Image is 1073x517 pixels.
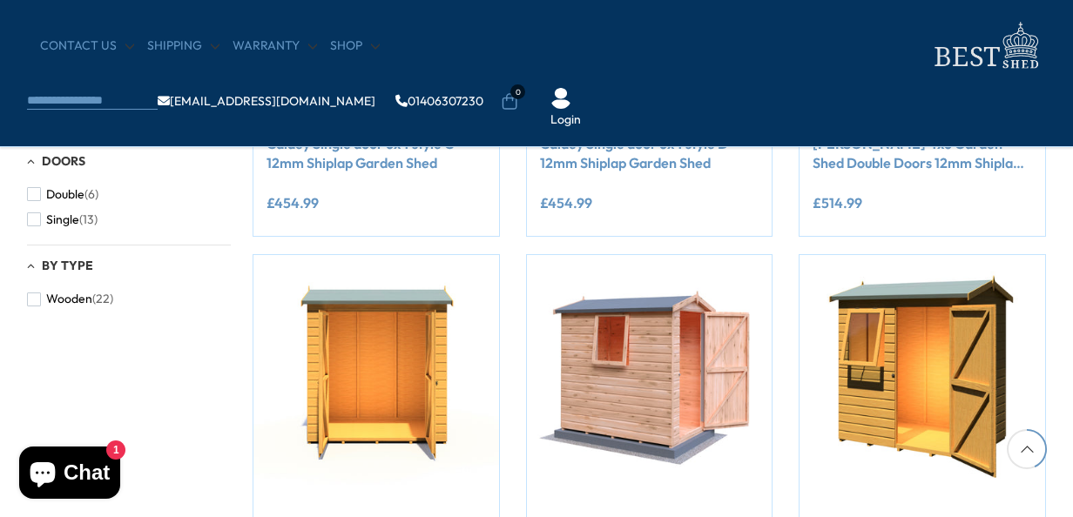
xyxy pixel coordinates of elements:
a: Warranty [233,37,317,55]
a: Shop [330,37,380,55]
span: 0 [510,84,525,99]
ins: £514.99 [813,196,862,210]
button: Single [27,207,98,232]
a: 01406307230 [395,95,483,107]
ins: £454.99 [540,196,592,210]
a: Shipping [147,37,219,55]
ins: £454.99 [267,196,319,210]
a: Caldey Single door 6x4 style D 12mm Shiplap Garden Shed [540,134,759,173]
a: 0 [501,93,518,111]
span: Double [46,187,84,202]
a: [EMAIL_ADDRESS][DOMAIN_NAME] [158,95,375,107]
span: (13) [79,212,98,227]
a: Caldey Single door 6x4 style C 12mm Shiplap Garden Shed [267,134,486,173]
span: Wooden [46,292,92,306]
button: Double [27,182,98,207]
a: CONTACT US [40,37,134,55]
a: [PERSON_NAME] 4x6 Garden Shed Double Doors 12mm Shiplap T&G [813,134,1032,173]
span: By Type [42,258,93,273]
span: (22) [92,292,113,306]
span: (6) [84,187,98,202]
inbox-online-store-chat: Shopify online store chat [14,446,125,503]
span: Single [46,212,79,227]
a: Login [550,111,581,129]
img: User Icon [550,88,571,109]
span: Doors [42,153,85,169]
button: Wooden [27,286,113,312]
img: logo [924,17,1046,74]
